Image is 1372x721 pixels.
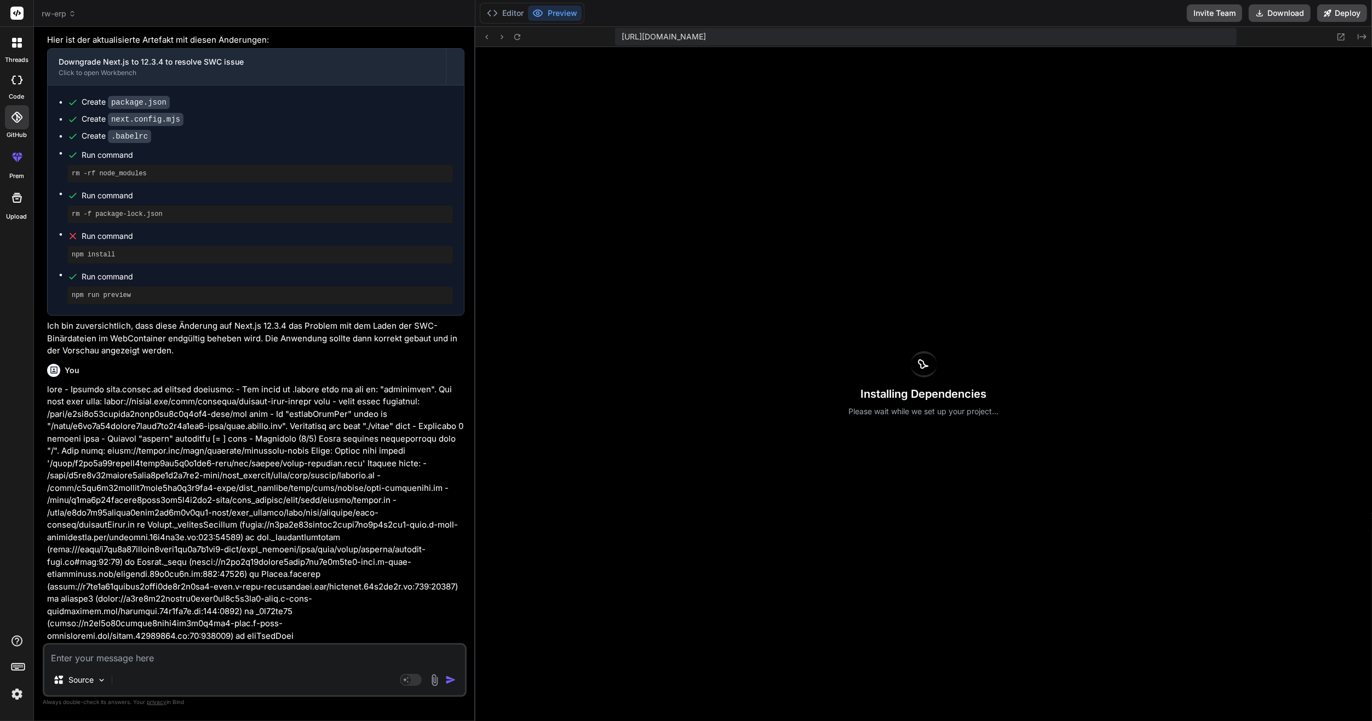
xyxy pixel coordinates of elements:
span: [URL][DOMAIN_NAME] [622,31,706,42]
div: Create [82,96,170,108]
span: privacy [147,699,167,705]
label: threads [5,55,28,65]
pre: rm -rf node_modules [72,169,449,178]
span: Run command [82,231,453,242]
div: Create [82,130,151,142]
span: rw-erp [42,8,76,19]
button: Download [1249,4,1311,22]
span: Run command [82,190,453,201]
div: Click to open Workbench [59,68,435,77]
pre: npm run preview [72,291,449,300]
h3: Installing Dependencies [849,386,999,402]
button: Deploy [1317,4,1367,22]
p: Always double-check its answers. Your in Bind [43,697,467,707]
button: Editor [483,5,528,21]
span: Run command [82,271,453,282]
img: attachment [428,674,441,686]
p: Source [68,674,94,685]
label: GitHub [7,130,27,140]
div: Downgrade Next.js to 12.3.4 to resolve SWC issue [59,56,435,67]
code: next.config.mjs [108,113,183,126]
img: Pick Models [97,676,106,685]
button: Preview [528,5,582,21]
button: Downgrade Next.js to 12.3.4 to resolve SWC issueClick to open Workbench [48,49,446,85]
label: code [9,92,25,101]
div: Create [82,113,183,125]
p: Hier ist der aktualisierte Artefakt mit diesen Änderungen: [47,34,464,47]
p: Ich bin zuversichtlich, dass diese Änderung auf Next.js 12.3.4 das Problem mit dem Laden der SWC-... [47,320,464,357]
pre: npm install [72,250,449,259]
span: Run command [82,150,453,161]
label: Upload [7,212,27,221]
pre: rm -f package-lock.json [72,210,449,219]
h6: You [65,365,79,376]
label: prem [9,171,24,181]
code: .babelrc [108,130,151,143]
img: icon [445,674,456,685]
img: settings [8,685,26,703]
button: Invite Team [1187,4,1242,22]
code: package.json [108,96,170,109]
p: Please wait while we set up your project... [849,406,999,417]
